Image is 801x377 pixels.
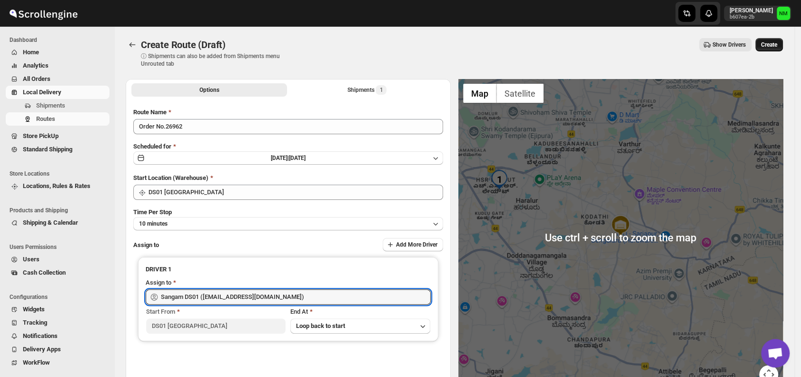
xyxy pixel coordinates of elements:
[383,238,443,251] button: Add More Driver
[761,41,777,49] span: Create
[23,319,47,326] span: Tracking
[6,266,109,279] button: Cash Collection
[347,85,386,95] div: Shipments
[133,208,172,216] span: Time Per Stop
[10,36,109,44] span: Dashboard
[141,39,226,50] span: Create Route (Draft)
[36,115,55,122] span: Routes
[290,307,430,317] div: End At
[290,318,430,334] button: Loop back to start
[161,289,431,305] input: Search assignee
[289,83,445,97] button: Selected Shipments
[6,179,109,193] button: Locations, Rules & Rates
[23,49,39,56] span: Home
[133,241,159,248] span: Assign to
[6,72,109,86] button: All Orders
[6,303,109,316] button: Widgets
[23,146,72,153] span: Standard Shipping
[396,241,437,248] span: Add More Driver
[36,102,65,109] span: Shipments
[23,346,61,353] span: Delivery Apps
[126,38,139,51] button: Routes
[133,109,167,116] span: Route Name
[23,306,45,313] span: Widgets
[10,170,109,178] span: Store Locations
[271,155,289,161] span: [DATE] |
[133,174,208,181] span: Start Location (Warehouse)
[23,219,78,226] span: Shipping & Calendar
[10,207,109,214] span: Products and Shipping
[146,278,171,288] div: Assign to
[133,151,443,165] button: [DATE]|[DATE]
[379,86,383,94] span: 1
[23,75,50,82] span: All Orders
[6,343,109,356] button: Delivery Apps
[289,155,306,161] span: [DATE]
[148,185,443,200] input: Search location
[133,119,443,134] input: Eg: Bengaluru Route
[730,14,773,20] p: b607ea-2b
[6,356,109,369] button: WorkFlow
[6,316,109,329] button: Tracking
[131,83,287,97] button: All Route Options
[699,38,752,51] button: Show Drivers
[23,62,49,69] span: Analytics
[23,332,58,339] span: Notifications
[23,132,59,139] span: Store PickUp
[755,38,783,51] button: Create
[496,84,544,103] button: Show satellite imagery
[10,293,109,301] span: Configurations
[139,220,168,228] span: 10 minutes
[712,41,746,49] span: Show Drivers
[6,59,109,72] button: Analytics
[724,6,791,21] button: User menu
[777,7,790,20] span: Narjit Magar
[730,7,773,14] p: [PERSON_NAME]
[23,359,50,366] span: WorkFlow
[133,143,171,150] span: Scheduled for
[23,269,66,276] span: Cash Collection
[146,265,431,274] h3: DRIVER 1
[761,339,790,367] a: Open chat
[133,217,443,230] button: 10 minutes
[296,322,345,329] span: Loop back to start
[146,308,175,315] span: Start From
[463,84,496,103] button: Show street map
[23,89,61,96] span: Local Delivery
[6,253,109,266] button: Users
[779,10,788,17] text: NM
[6,99,109,112] button: Shipments
[23,256,40,263] span: Users
[23,182,90,189] span: Locations, Rules & Rates
[6,46,109,59] button: Home
[6,329,109,343] button: Notifications
[6,216,109,229] button: Shipping & Calendar
[490,170,509,189] div: 1
[8,1,79,25] img: ScrollEngine
[6,112,109,126] button: Routes
[199,86,219,94] span: Options
[141,52,291,68] p: ⓘ Shipments can also be added from Shipments menu Unrouted tab
[10,243,109,251] span: Users Permissions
